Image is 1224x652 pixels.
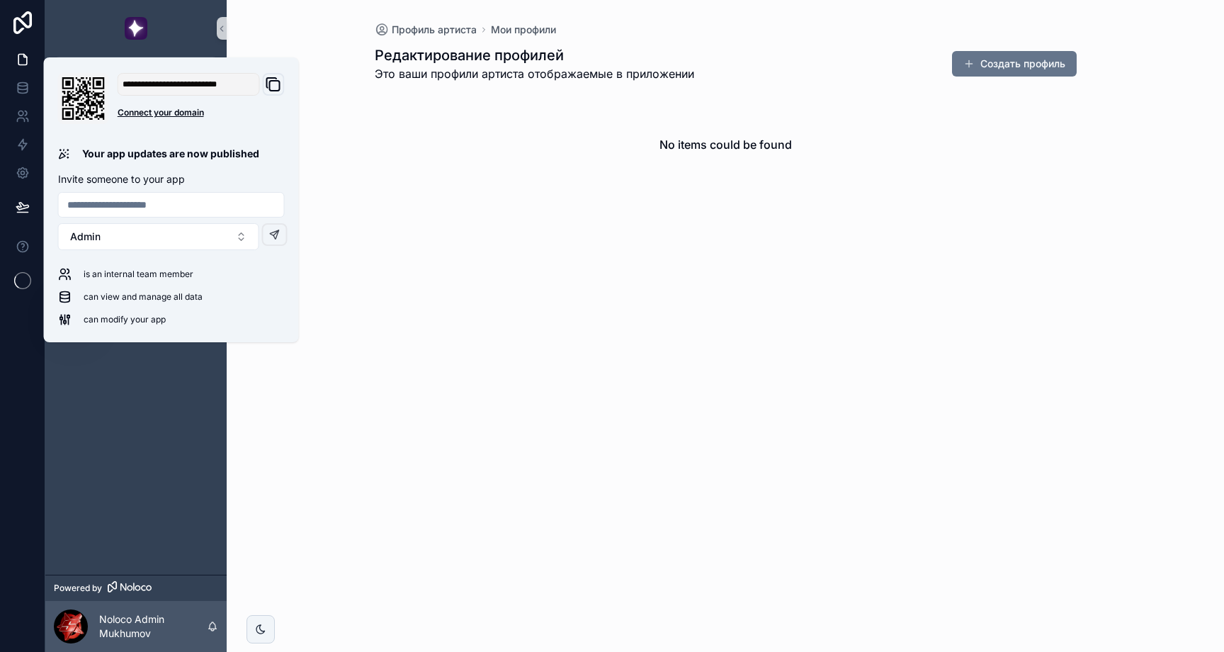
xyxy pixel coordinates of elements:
[84,269,193,280] span: is an internal team member
[659,136,792,153] h2: No items could be found
[70,230,101,244] span: Admin
[375,23,477,37] a: Профиль артиста
[952,51,1077,77] button: Создать профиль
[58,223,259,250] button: Select Button
[82,147,259,161] p: Your app updates are now published
[118,107,285,118] a: Connect your domain
[84,291,203,303] span: can view and manage all data
[118,73,285,124] div: Domain and Custom Link
[45,575,227,601] a: Powered by
[99,612,207,641] p: Noloco Admin Mukhumov
[375,45,694,65] h1: Редактирование профилей
[54,583,102,594] span: Powered by
[491,23,556,37] a: Мои профили
[54,57,218,82] button: Jump to...K
[84,314,166,325] span: can modify your app
[375,65,694,82] span: Это ваши профили артиста отображаемые в приложении
[125,17,147,40] img: App logo
[392,23,477,37] span: Профиль артиста
[58,172,285,186] p: Invite someone to your app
